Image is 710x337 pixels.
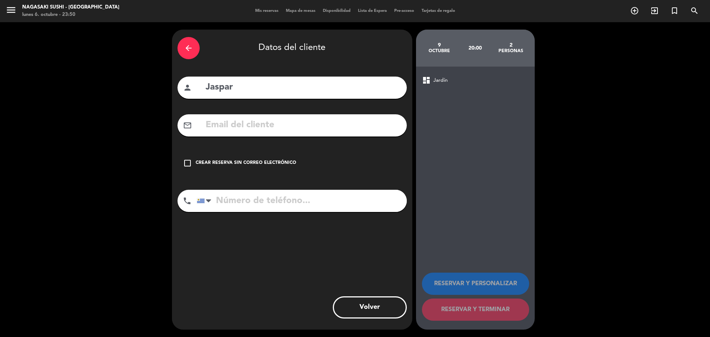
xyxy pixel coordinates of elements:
i: check_box_outline_blank [183,159,192,168]
div: octubre [422,48,457,54]
div: 2 [493,42,529,48]
span: Tarjetas de regalo [418,9,459,13]
span: Disponibilidad [319,9,354,13]
span: Mapa de mesas [282,9,319,13]
div: Nagasaki Sushi - [GEOGRAPHIC_DATA] [22,4,119,11]
button: RESERVAR Y PERSONALIZAR [422,273,529,295]
div: personas [493,48,529,54]
i: turned_in_not [670,6,679,15]
i: phone [183,196,192,205]
div: 20:00 [457,35,493,61]
span: Mis reservas [251,9,282,13]
div: lunes 6. octubre - 23:50 [22,11,119,18]
i: menu [6,4,17,16]
span: Pre-acceso [390,9,418,13]
div: Uruguay: +598 [197,190,214,212]
i: add_circle_outline [630,6,639,15]
span: Lista de Espera [354,9,390,13]
input: Email del cliente [205,118,401,133]
div: 9 [422,42,457,48]
i: arrow_back [184,44,193,53]
i: mail_outline [183,121,192,130]
input: Número de teléfono... [197,190,407,212]
input: Nombre del cliente [205,80,401,95]
button: menu [6,4,17,18]
button: Volver [333,296,407,319]
span: Jardín [433,76,448,85]
span: dashboard [422,76,431,85]
i: search [690,6,699,15]
div: Datos del cliente [177,35,407,61]
i: exit_to_app [650,6,659,15]
div: Crear reserva sin correo electrónico [196,159,296,167]
button: RESERVAR Y TERMINAR [422,299,529,321]
i: person [183,83,192,92]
